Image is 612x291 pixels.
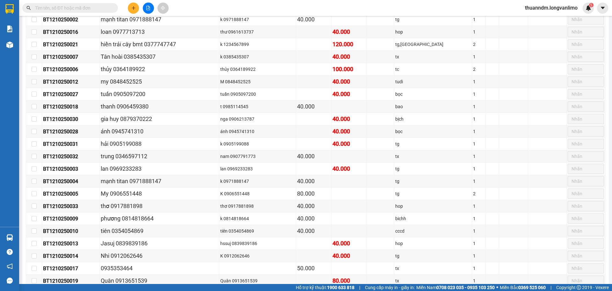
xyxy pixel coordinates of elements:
[42,262,100,275] td: BT1210250017
[43,190,98,198] div: BT1210250005
[220,66,295,73] div: thủy 0364189922
[395,66,471,73] div: tc
[395,277,471,284] div: tx
[395,252,471,259] div: tg
[220,103,295,110] div: t 0985114545
[436,285,495,290] strong: 0708 023 035 - 0935 103 250
[6,41,13,48] img: warehouse-icon
[220,190,295,197] div: K 0906551448
[101,77,218,86] div: my 0848452525
[395,91,471,98] div: bọc
[101,164,218,173] div: lan 0969233283
[128,3,139,14] button: plus
[473,66,484,73] div: 2
[550,284,551,291] span: |
[297,15,330,24] div: 40.000
[395,165,471,172] div: tg
[496,286,498,289] span: ⚪️
[473,165,484,172] div: 1
[42,213,100,225] td: BT1210250009
[332,77,366,86] div: 40.000
[43,128,98,136] div: BT1210250028
[42,200,100,213] td: BT1210250033
[101,276,218,285] div: Quân 0913651539
[101,102,218,111] div: thanh 0906459380
[220,240,295,247] div: hssuj 0839839186
[297,152,330,161] div: 40.000
[395,116,471,123] div: bịch
[586,5,591,11] img: icon-new-feature
[332,52,366,61] div: 40.000
[26,6,31,10] span: search
[43,227,98,235] div: BT1210250010
[473,28,484,35] div: 1
[220,228,295,235] div: tiên 0354054869
[5,4,14,14] img: logo-vxr
[473,228,484,235] div: 1
[332,239,366,248] div: 40.000
[42,175,100,188] td: BT1210250004
[473,140,484,147] div: 1
[297,177,330,186] div: 40.000
[101,239,218,248] div: Jasuj 0839839186
[101,65,218,74] div: thủy 0364189922
[297,189,330,198] div: 80.000
[332,115,366,123] div: 40.000
[395,128,471,135] div: bọc
[220,178,295,185] div: k 0971888147
[473,116,484,123] div: 1
[473,78,484,85] div: 1
[43,252,98,260] div: BT1210250014
[101,52,218,61] div: Tân hoài 0385435307
[143,3,154,14] button: file-add
[43,215,98,223] div: BT1210250009
[500,284,546,291] span: Miền Bắc
[42,138,100,150] td: BT1210250031
[101,40,218,49] div: hiền trái cây bmt 0377747747
[101,189,218,198] div: My 0906551448
[43,78,98,86] div: BT1210250012
[395,240,471,247] div: hop
[473,265,484,272] div: 1
[600,5,606,11] span: caret-down
[43,177,98,185] div: BT1210250004
[7,263,13,269] span: notification
[43,165,98,173] div: BT1210250003
[395,228,471,235] div: cccd
[332,27,366,36] div: 40.000
[146,6,150,10] span: file-add
[7,249,13,255] span: question-circle
[220,91,295,98] div: tuấn 0905097200
[473,128,484,135] div: 1
[395,215,471,222] div: bichh
[42,51,100,63] td: BT1210250007
[42,237,100,250] td: BT1210250013
[101,90,218,99] div: tuấn 0905097200
[473,277,484,284] div: 1
[43,153,98,160] div: BT1210250032
[395,178,471,185] div: tg
[473,203,484,210] div: 1
[473,215,484,222] div: 1
[365,284,415,291] span: Cung cấp máy in - giấy in:
[42,26,100,38] td: BT1210250016
[220,203,295,210] div: thơ 0917881898
[590,3,592,7] span: 5
[473,240,484,247] div: 1
[297,102,330,111] div: 40.000
[332,127,366,136] div: 40.000
[220,28,295,35] div: thư 0961613737
[42,13,100,26] td: BT1210250002
[220,277,295,284] div: Quân 0913651539
[332,90,366,99] div: 40.000
[42,88,100,101] td: BT1210250027
[157,3,169,14] button: aim
[42,188,100,200] td: BT1210250005
[327,285,354,290] strong: 1900 633 818
[42,250,100,262] td: BT1210250014
[35,4,110,11] input: Tìm tên, số ĐT hoặc mã đơn
[332,40,366,49] div: 120.000
[101,202,218,211] div: thơ 0917881898
[43,16,98,24] div: BT1210250002
[220,140,295,147] div: k 0905199088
